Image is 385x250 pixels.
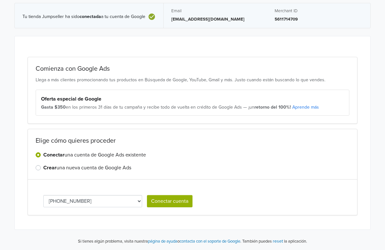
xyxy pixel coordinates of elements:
[171,16,259,22] p: [EMAIL_ADDRESS][DOMAIN_NAME]
[43,152,64,158] strong: Conectar
[275,16,363,22] p: 5611714709
[241,237,307,245] p: También puedes la aplicación.
[180,239,240,244] a: contacta con el soporte de Google
[292,104,319,110] a: Aprende más
[171,8,259,13] h5: Email
[43,164,131,172] label: una nueva cuenta de Google Ads
[43,151,146,159] label: una cuenta de Google Ads existente
[254,104,291,110] strong: retorno del 100%!
[41,104,53,110] strong: Gasta
[36,137,349,145] h2: Elige cómo quieres proceder
[55,104,66,110] strong: $350
[78,238,241,245] p: Si tienes algún problema, visita nuestra o .
[273,237,283,245] button: reset
[275,8,363,13] h5: Merchant ID
[148,239,177,244] a: página de ayuda
[80,14,101,19] b: conectada
[36,65,349,73] h2: Comienza con Google Ads
[41,104,344,111] div: en los primeros 31 días de tu campaña y recibe todo de vuelta en crédito de Google Ads — ¡un
[41,96,101,102] strong: Oferta especial de Google
[22,14,145,20] span: Tu tienda Jumpseller ha sido a tu cuenta de Google
[36,76,349,83] p: Llega a más clientes promocionando tus productos en Búsqueda de Google, YouTube, Gmail y más. Jus...
[147,195,193,207] button: Conectar cuenta
[43,165,56,171] strong: Crear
